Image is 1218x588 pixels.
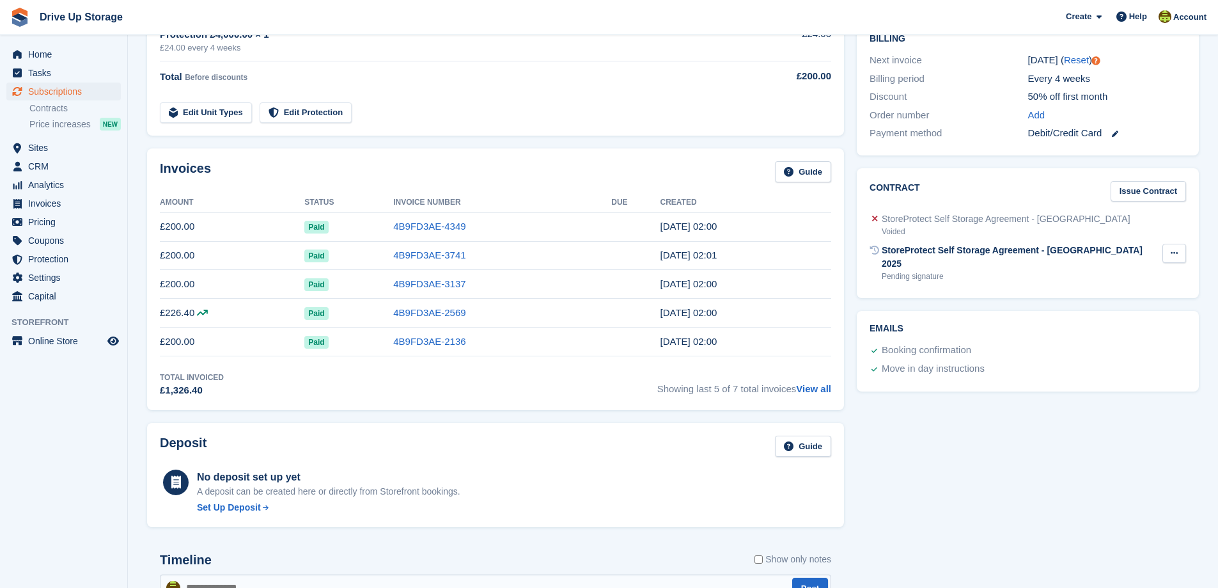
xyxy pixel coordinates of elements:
a: Guide [775,161,831,182]
span: Sites [28,139,105,157]
div: £200.00 [728,69,831,84]
span: Paid [304,307,328,320]
span: Paid [304,336,328,349]
a: menu [6,332,121,350]
span: Storefront [12,316,127,329]
p: A deposit can be created here or directly from Storefront bookings. [197,485,460,498]
td: £200.00 [160,328,304,356]
a: menu [6,64,121,82]
img: stora-icon-8386f47178a22dfd0bd8f6a31ec36ba5ce8667c1dd55bd0f319d3a0aa187defe.svg [10,8,29,27]
div: Order number [870,108,1027,123]
td: £200.00 [160,241,304,270]
span: Showing last 5 of 7 total invoices [657,372,831,398]
span: Settings [28,269,105,287]
th: Amount [160,193,304,213]
div: Move in day instructions [882,362,985,377]
td: £200.00 [160,212,304,241]
div: StoreProtect Self Storage Agreement - [GEOGRAPHIC_DATA] 2025 [882,244,1162,271]
time: 2025-06-10 01:00:08 UTC [660,307,717,318]
a: menu [6,139,121,157]
time: 2025-05-13 01:00:33 UTC [660,336,717,347]
time: 2025-08-05 01:01:04 UTC [660,250,717,260]
a: menu [6,287,121,305]
td: £200.00 [160,270,304,299]
div: Pending signature [882,271,1162,282]
div: Discount [870,90,1027,104]
div: NEW [100,118,121,131]
a: menu [6,250,121,268]
img: Lindsay Dawes [1159,10,1171,23]
label: Show only notes [754,553,831,566]
h2: Contract [870,181,920,202]
span: Paid [304,250,328,262]
div: £24.00 every 4 weeks [160,42,728,54]
a: 4B9FD3AE-3741 [393,250,465,260]
a: Drive Up Storage [35,6,128,28]
a: 4B9FD3AE-2136 [393,336,465,347]
div: Next invoice [870,53,1027,68]
a: menu [6,176,121,194]
div: £1,326.40 [160,383,224,398]
span: Pricing [28,213,105,231]
span: Analytics [28,176,105,194]
span: Invoices [28,195,105,212]
a: Issue Contract [1111,181,1186,202]
a: 4B9FD3AE-2569 [393,307,465,318]
span: Capital [28,287,105,305]
time: 2025-09-02 01:00:11 UTC [660,221,717,232]
div: Booking confirmation [882,343,971,358]
span: Tasks [28,64,105,82]
a: menu [6,213,121,231]
div: Set Up Deposit [197,501,261,514]
a: Set Up Deposit [197,501,460,514]
time: 2025-07-08 01:00:32 UTC [660,278,717,289]
th: Invoice Number [393,193,611,213]
div: Debit/Credit Card [1028,126,1186,141]
a: Reset [1064,54,1089,65]
span: Total [160,71,182,82]
td: £226.40 [160,299,304,328]
a: View all [796,383,831,394]
span: Account [1173,11,1206,24]
a: Guide [775,436,831,457]
span: Price increases [29,118,91,131]
th: Status [304,193,393,213]
span: Help [1129,10,1147,23]
input: Show only notes [754,553,763,566]
a: menu [6,45,121,63]
a: menu [6,157,121,175]
a: 4B9FD3AE-4349 [393,221,465,232]
span: Create [1066,10,1091,23]
span: Subscriptions [28,83,105,100]
div: No deposit set up yet [197,470,460,485]
a: 4B9FD3AE-3137 [393,278,465,289]
a: Add [1028,108,1045,123]
span: Online Store [28,332,105,350]
a: Preview store [105,333,121,349]
a: Contracts [29,102,121,115]
h2: Timeline [160,553,212,568]
th: Due [611,193,660,213]
span: Paid [304,221,328,234]
a: menu [6,269,121,287]
h2: Billing [870,31,1186,44]
a: Edit Unit Types [160,102,252,123]
div: Billing period [870,72,1027,86]
a: menu [6,232,121,250]
div: 50% off first month [1028,90,1186,104]
span: Paid [304,278,328,291]
span: CRM [28,157,105,175]
div: Tooltip anchor [1090,55,1102,67]
span: Home [28,45,105,63]
h2: Invoices [160,161,211,182]
a: menu [6,195,121,212]
h2: Emails [870,324,1186,334]
div: Total Invoiced [160,372,224,383]
a: Price increases NEW [29,117,121,131]
span: Before discounts [185,73,247,82]
td: £24.00 [728,20,831,61]
div: [DATE] ( ) [1028,53,1186,68]
span: Coupons [28,232,105,250]
div: StoreProtect Self Storage Agreement - [GEOGRAPHIC_DATA] [882,212,1130,226]
a: menu [6,83,121,100]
